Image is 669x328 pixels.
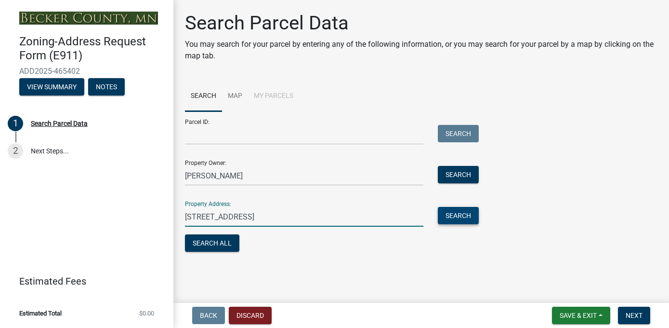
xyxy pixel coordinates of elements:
[438,125,479,142] button: Search
[185,81,222,112] a: Search
[19,35,166,63] h4: Zoning-Address Request Form (E911)
[200,312,217,319] span: Back
[31,120,88,127] div: Search Parcel Data
[19,310,62,316] span: Estimated Total
[229,307,272,324] button: Discard
[185,234,239,252] button: Search All
[185,12,657,35] h1: Search Parcel Data
[185,39,657,62] p: You may search for your parcel by entering any of the following information, or you may search fo...
[8,143,23,159] div: 2
[438,166,479,183] button: Search
[626,312,643,319] span: Next
[8,116,23,131] div: 1
[19,78,84,96] button: View Summary
[19,12,158,25] img: Becker County, Minnesota
[560,312,597,319] span: Save & Exit
[139,310,154,316] span: $0.00
[222,81,248,112] a: Map
[19,83,84,91] wm-modal-confirm: Summary
[88,83,125,91] wm-modal-confirm: Notes
[552,307,610,324] button: Save & Exit
[8,272,158,291] a: Estimated Fees
[438,207,479,224] button: Search
[192,307,225,324] button: Back
[19,67,154,76] span: ADD2025-465402
[618,307,650,324] button: Next
[88,78,125,96] button: Notes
